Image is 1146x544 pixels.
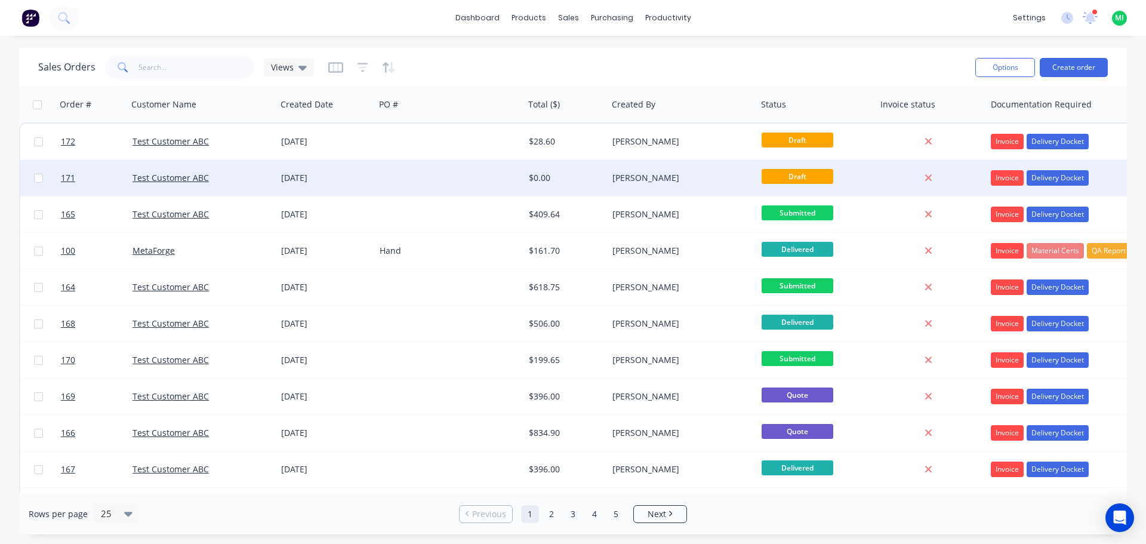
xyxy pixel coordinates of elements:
a: Page 1 is your current page [521,505,539,523]
div: [DATE] [281,245,370,257]
span: Submitted [762,351,833,366]
button: Options [975,58,1035,77]
span: 164 [61,281,75,293]
span: Delivery Docket [1031,208,1084,220]
span: Invoice [996,427,1019,439]
h1: Sales Orders [38,62,95,73]
div: productivity [639,9,697,27]
span: Delivery Docket [1031,463,1084,475]
a: 164 [61,269,133,305]
div: purchasing [585,9,639,27]
div: $834.90 [529,427,599,439]
a: dashboard [449,9,506,27]
span: Invoice [996,136,1019,147]
a: Test Customer ABC [133,172,209,183]
div: Total ($) [528,99,560,110]
span: 168 [61,318,75,330]
a: 100 [61,233,133,269]
div: [PERSON_NAME] [612,172,745,184]
div: [PERSON_NAME] [612,463,745,475]
div: $409.64 [529,208,599,220]
span: Views [271,61,294,73]
div: [PERSON_NAME] [612,354,745,366]
button: InvoiceDelivery Docket [991,207,1089,222]
div: $199.65 [529,354,599,366]
a: MetaForge [133,245,175,256]
span: Delivery Docket [1031,427,1084,439]
span: Invoice [996,318,1019,330]
span: Submitted [762,205,833,220]
span: Delivery Docket [1031,172,1084,184]
div: Order # [60,99,91,110]
span: Invoice [996,245,1019,257]
button: InvoiceDelivery Docket [991,389,1089,404]
span: Invoice [996,463,1019,475]
a: 172 [61,124,133,159]
div: [PERSON_NAME] [612,136,745,147]
div: [PERSON_NAME] [612,427,745,439]
a: Page 3 [564,505,582,523]
span: Delivery Docket [1031,318,1084,330]
span: Invoice [996,354,1019,366]
span: Quote [762,388,833,402]
div: [PERSON_NAME] [612,208,745,220]
a: 149 [61,488,133,524]
span: MI [1115,13,1124,23]
span: Delivered [762,315,833,330]
div: $28.60 [529,136,599,147]
div: Open Intercom Messenger [1105,503,1134,532]
img: Factory [21,9,39,27]
div: sales [552,9,585,27]
a: Page 4 [586,505,603,523]
a: Next page [634,508,686,520]
button: InvoiceDelivery Docket [991,462,1089,477]
div: Documentation Required [991,99,1092,110]
div: [DATE] [281,354,370,366]
div: $618.75 [529,281,599,293]
div: [DATE] [281,391,370,402]
div: [PERSON_NAME] [612,245,745,257]
span: Delivery Docket [1031,281,1084,293]
div: [PERSON_NAME] [612,318,745,330]
a: 171 [61,160,133,196]
a: 170 [61,342,133,378]
button: InvoiceDelivery Docket [991,170,1089,186]
span: Next [648,508,666,520]
div: Status [761,99,786,110]
div: settings [1007,9,1052,27]
div: [DATE] [281,427,370,439]
div: Created By [612,99,655,110]
span: 170 [61,354,75,366]
span: 169 [61,391,75,402]
div: $161.70 [529,245,599,257]
div: [DATE] [281,172,370,184]
span: Submitted [762,278,833,293]
a: Test Customer ABC [133,208,209,220]
span: Delivery Docket [1031,136,1084,147]
span: Delivered [762,242,833,257]
div: [DATE] [281,208,370,220]
span: Rows per page [29,508,88,520]
span: Draft [762,133,833,147]
div: $396.00 [529,463,599,475]
div: PO # [379,99,398,110]
div: $506.00 [529,318,599,330]
span: Previous [472,508,506,520]
input: Search... [138,56,255,79]
span: Material Certs [1031,245,1079,257]
span: Delivered [762,460,833,475]
span: Delivery Docket [1031,354,1084,366]
button: InvoiceDelivery Docket [991,279,1089,295]
span: 167 [61,463,75,475]
a: Test Customer ABC [133,391,209,402]
div: Invoice status [880,99,935,110]
span: Delivery Docket [1031,391,1084,402]
span: Invoice [996,281,1019,293]
div: [PERSON_NAME] [612,391,745,402]
a: Test Customer ABC [133,354,209,365]
div: [PERSON_NAME] [612,281,745,293]
a: 167 [61,451,133,487]
div: [DATE] [281,318,370,330]
span: 165 [61,208,75,220]
button: Create order [1040,58,1108,77]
